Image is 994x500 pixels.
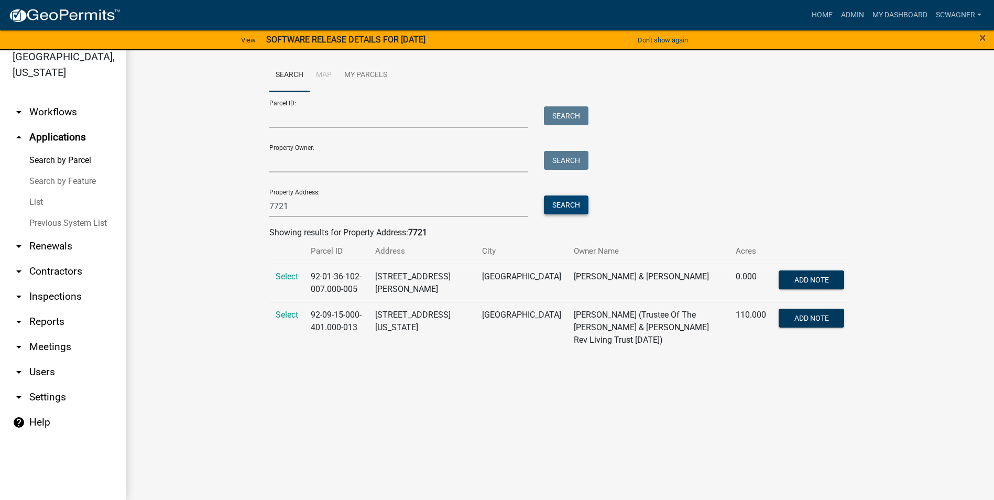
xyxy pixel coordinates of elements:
[476,264,567,302] td: [GEOGRAPHIC_DATA]
[729,302,772,353] td: 110.000
[237,31,260,49] a: View
[13,391,25,404] i: arrow_drop_down
[369,302,476,353] td: [STREET_ADDRESS][US_STATE]
[269,226,851,239] div: Showing results for Property Address:
[544,106,588,125] button: Search
[13,366,25,378] i: arrow_drop_down
[13,416,25,429] i: help
[794,313,829,322] span: Add Note
[567,302,729,353] td: [PERSON_NAME] (Trustee Of The [PERSON_NAME] & [PERSON_NAME] Rev Living Trust [DATE])
[13,265,25,278] i: arrow_drop_down
[408,227,427,237] strong: 7721
[369,239,476,264] th: Address
[807,5,837,25] a: Home
[729,239,772,264] th: Acres
[633,31,692,49] button: Don't show again
[369,264,476,302] td: [STREET_ADDRESS][PERSON_NAME]
[476,302,567,353] td: [GEOGRAPHIC_DATA]
[13,131,25,144] i: arrow_drop_up
[13,106,25,118] i: arrow_drop_down
[338,59,394,92] a: My Parcels
[779,309,844,328] button: Add Note
[304,264,369,302] td: 92-01-36-102-007.000-005
[13,316,25,328] i: arrow_drop_down
[932,5,986,25] a: scwagner
[276,310,298,320] a: Select
[544,151,588,170] button: Search
[13,290,25,303] i: arrow_drop_down
[304,239,369,264] th: Parcel ID
[837,5,868,25] a: Admin
[304,302,369,353] td: 92-09-15-000-401.000-013
[868,5,932,25] a: My Dashboard
[567,239,729,264] th: Owner Name
[13,341,25,353] i: arrow_drop_down
[269,59,310,92] a: Search
[476,239,567,264] th: City
[276,271,298,281] a: Select
[979,30,986,45] span: ×
[544,195,588,214] button: Search
[567,264,729,302] td: [PERSON_NAME] & [PERSON_NAME]
[266,35,425,45] strong: SOFTWARE RELEASE DETAILS FOR [DATE]
[729,264,772,302] td: 0.000
[13,240,25,253] i: arrow_drop_down
[794,275,829,284] span: Add Note
[979,31,986,44] button: Close
[779,270,844,289] button: Add Note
